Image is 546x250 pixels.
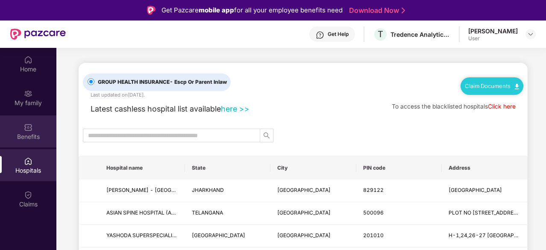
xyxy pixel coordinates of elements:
[270,225,356,247] td: GHAZIABAD
[442,225,527,247] td: H-1,24,26-27 Kaushambi, Near Kaushambi Metro Station ,
[260,132,273,139] span: search
[363,209,384,216] span: 500096
[392,103,488,110] span: To access the blacklisted hospitals
[161,5,343,15] div: Get Pazcare for all your employee benefits need
[390,30,450,38] div: Tredence Analytics Solutions Private Limited
[106,209,385,216] span: ASIAN SPINE HOSPITAL (ASIAN INSTITUTE OF SPINE [MEDICAL_DATA] PRIVATE LIMITED) - [GEOGRAPHIC_DATA]
[442,202,527,225] td: PLOT NO 564-A-50-III, ROAD NO-92, JUBILEE HILLS, HYDERABAD, TELANGANA - 500096
[468,35,518,42] div: User
[24,89,32,98] img: svg+xml;base64,PHN2ZyB3aWR0aD0iMjAiIGhlaWdodD0iMjAiIHZpZXdCb3g9IjAgMCAyMCAyMCIgZmlsbD0ibm9uZSIgeG...
[515,84,519,89] img: svg+xml;base64,PHN2ZyB4bWxucz0iaHR0cDovL3d3dy53My5vcmcvMjAwMC9zdmciIHdpZHRoPSIxMC40IiBoZWlnaHQ9Ij...
[527,31,534,38] img: svg+xml;base64,PHN2ZyBpZD0iRHJvcGRvd24tMzJ4MzIiIHhtbG5zPSJodHRwOi8vd3d3LnczLm9yZy8yMDAwL3N2ZyIgd2...
[442,156,527,179] th: Address
[192,187,224,193] span: JHARKHAND
[449,165,520,171] span: Address
[185,179,270,202] td: JHARKHAND
[277,232,331,238] span: [GEOGRAPHIC_DATA]
[328,31,349,38] div: Get Help
[270,156,356,179] th: City
[349,6,402,15] a: Download Now
[100,202,185,225] td: ASIAN SPINE HOSPITAL (ASIAN INSTITUTE OF SPINE ENDOSCOPY PRIVATE LIMITED) - HYDERABAD
[24,56,32,64] img: svg+xml;base64,PHN2ZyBpZD0iSG9tZSIgeG1sbnM9Imh0dHA6Ly93d3cudzMub3JnLzIwMDAvc3ZnIiB3aWR0aD0iMjAiIG...
[270,202,356,225] td: HYDERABAD
[94,78,230,86] span: GROUP HEALTH INSURANCE
[147,6,156,15] img: Logo
[488,103,516,110] a: Click here
[185,225,270,247] td: UTTAR PRADESH
[465,82,519,89] a: Claim Documents
[106,165,178,171] span: Hospital name
[100,156,185,179] th: Hospital name
[316,31,324,39] img: svg+xml;base64,PHN2ZyBpZD0iSGVscC0zMngzMiIgeG1sbnM9Imh0dHA6Ly93d3cudzMub3JnLzIwMDAvc3ZnIiB3aWR0aD...
[185,156,270,179] th: State
[106,232,265,238] span: YASHODA SUPERSPECIALITY HOSPITAL - [GEOGRAPHIC_DATA]
[277,209,331,216] span: [GEOGRAPHIC_DATA]
[100,225,185,247] td: YASHODA SUPERSPECIALITY HOSPITAL - KAUSHAMBI
[402,6,405,15] img: Stroke
[363,187,384,193] span: 829122
[270,179,356,202] td: RAMGARH
[100,179,185,202] td: LALITA NETRALAYA - RAMGARH
[277,187,331,193] span: [GEOGRAPHIC_DATA]
[192,232,245,238] span: [GEOGRAPHIC_DATA]
[24,191,32,199] img: svg+xml;base64,PHN2ZyBpZD0iQ2xhaW0iIHhtbG5zPSJodHRwOi8vd3d3LnczLm9yZy8yMDAwL3N2ZyIgd2lkdGg9IjIwIi...
[356,156,442,179] th: PIN code
[449,209,523,216] span: PLOT NO [STREET_ADDRESS]
[449,187,502,193] span: [GEOGRAPHIC_DATA]
[378,29,383,39] span: T
[221,104,250,113] a: here >>
[24,123,32,132] img: svg+xml;base64,PHN2ZyBpZD0iQmVuZWZpdHMiIHhtbG5zPSJodHRwOi8vd3d3LnczLm9yZy8yMDAwL3N2ZyIgd2lkdGg9Ij...
[468,27,518,35] div: [PERSON_NAME]
[24,157,32,165] img: svg+xml;base64,PHN2ZyBpZD0iSG9zcGl0YWxzIiB4bWxucz0iaHR0cDovL3d3dy53My5vcmcvMjAwMC9zdmciIHdpZHRoPS...
[91,104,221,113] span: Latest cashless hospital list available
[260,129,273,142] button: search
[442,179,527,202] td: GOLA ROAD
[170,79,227,85] span: - Escp Or Parent Inlaw
[10,29,66,40] img: New Pazcare Logo
[192,209,223,216] span: TELANGANA
[185,202,270,225] td: TELANGANA
[363,232,384,238] span: 201010
[199,6,234,14] strong: mobile app
[106,187,208,193] span: [PERSON_NAME] - [GEOGRAPHIC_DATA]
[91,91,145,99] div: Last updated on [DATE] .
